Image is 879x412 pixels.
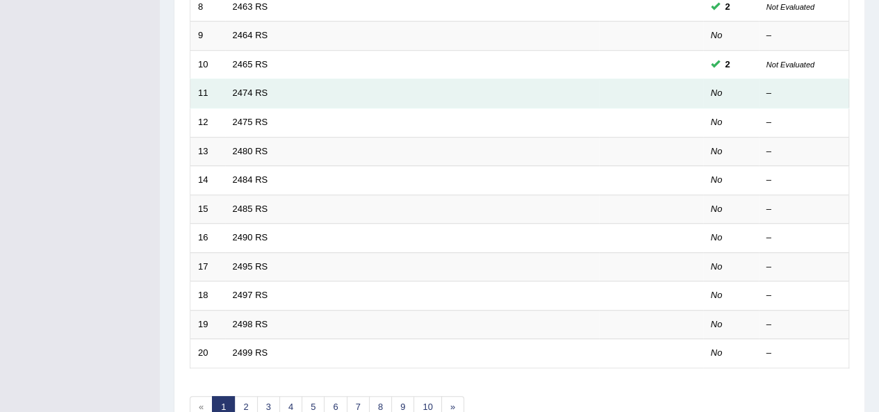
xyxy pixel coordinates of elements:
div: – [766,231,841,245]
em: No [711,347,723,358]
a: 2484 RS [233,174,268,185]
div: – [766,116,841,129]
a: 2498 RS [233,319,268,329]
em: No [711,117,723,127]
em: No [711,261,723,272]
a: 2490 RS [233,232,268,242]
span: You can still take this question [720,57,736,72]
td: 19 [190,310,225,339]
div: – [766,203,841,216]
em: No [711,232,723,242]
em: No [711,88,723,98]
em: No [711,146,723,156]
small: Not Evaluated [766,3,814,11]
td: 14 [190,166,225,195]
div: – [766,174,841,187]
a: 2495 RS [233,261,268,272]
td: 13 [190,137,225,166]
td: 18 [190,281,225,311]
a: 2480 RS [233,146,268,156]
a: 2465 RS [233,59,268,69]
a: 2475 RS [233,117,268,127]
em: No [711,319,723,329]
a: 2485 RS [233,204,268,214]
div: – [766,29,841,42]
td: 10 [190,50,225,79]
a: 2463 RS [233,1,268,12]
em: No [711,290,723,300]
small: Not Evaluated [766,60,814,69]
a: 2474 RS [233,88,268,98]
div: – [766,87,841,100]
td: 16 [190,224,225,253]
em: No [711,30,723,40]
em: No [711,174,723,185]
div: – [766,318,841,331]
em: No [711,204,723,214]
a: 2497 RS [233,290,268,300]
div: – [766,289,841,302]
td: 15 [190,195,225,224]
a: 2464 RS [233,30,268,40]
a: 2499 RS [233,347,268,358]
td: 20 [190,339,225,368]
td: 11 [190,79,225,108]
td: 17 [190,252,225,281]
div: – [766,145,841,158]
div: – [766,347,841,360]
td: 9 [190,22,225,51]
div: – [766,261,841,274]
td: 12 [190,108,225,137]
